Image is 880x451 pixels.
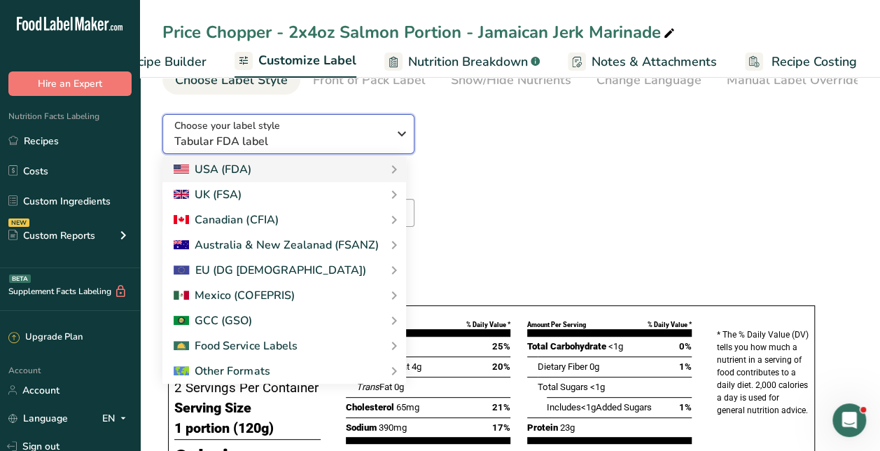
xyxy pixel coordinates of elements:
[590,382,605,392] span: <1g
[527,320,586,330] div: Amount Per Serving
[8,218,29,227] div: NEW
[679,401,692,415] span: 1%
[393,382,403,392] span: 0g
[346,402,394,412] span: Cholesterol
[235,45,356,78] a: Customize Label
[8,71,132,96] button: Hire an Expert
[174,133,388,150] span: Tabular FDA label
[8,228,95,243] div: Custom Reports
[8,331,83,345] div: Upgrade Plan
[727,71,860,90] div: Manual Label Override
[492,340,510,354] span: 25%
[384,46,540,78] a: Nutrition Breakdown
[174,262,366,279] div: EU (DG [DEMOGRAPHIC_DATA])
[832,403,866,437] iframe: Intercom live chat
[174,338,297,354] div: Food Service Labels
[8,406,68,431] a: Language
[162,20,678,45] div: Price Chopper - 2x4oz Salmon Portion - Jamaican Jerk Marinade
[313,71,426,90] div: Front of Pack Label
[174,237,378,254] div: Australia & New Zealanad (FSANZ)
[492,360,510,374] span: 20%
[411,361,421,372] span: 4g
[538,382,588,392] span: Total Sugars
[174,287,294,304] div: Mexico (COFEPRIS)
[527,422,558,433] span: Protein
[560,422,575,433] span: 23g
[608,341,623,352] span: <1g
[679,360,692,374] span: 1%
[568,46,717,78] a: Notes & Attachments
[96,46,207,78] a: Recipe Builder
[492,421,510,435] span: 17%
[174,161,251,178] div: USA (FDA)
[174,186,242,203] div: UK (FSA)
[174,211,278,228] div: Canadian (CFIA)
[492,401,510,415] span: 21%
[174,363,270,380] div: Other Formats
[379,422,407,433] span: 390mg
[745,46,857,78] a: Recipe Costing
[466,320,510,330] div: % Daily Value *
[346,422,377,433] span: Sodium
[174,398,251,419] span: Serving Size
[679,340,692,354] span: 0%
[356,382,391,392] span: Fat
[123,53,207,71] span: Recipe Builder
[258,51,356,70] span: Customize Label
[527,341,606,352] span: Total Carbohydrate
[356,382,379,392] i: Trans
[174,118,280,133] span: Choose your label style
[174,316,189,326] img: 2Q==
[592,53,717,71] span: Notes & Attachments
[174,312,252,329] div: GCC (GSO)
[102,410,132,426] div: EN
[717,328,809,417] p: * The % Daily Value (DV) tells you how much a nutrient in a serving of food contributes to a dail...
[396,402,419,412] span: 65mg
[581,402,596,412] span: <1g
[174,418,274,439] span: 1 portion (120g)
[175,71,288,90] div: Choose Label Style
[538,361,587,372] span: Dietary Fiber
[174,378,321,398] p: 2 Servings Per Container
[648,320,692,330] div: % Daily Value *
[547,402,652,412] span: Includes Added Sugars
[451,71,571,90] div: Show/Hide Nutrients
[596,71,701,90] div: Change Language
[771,53,857,71] span: Recipe Costing
[589,361,599,372] span: 0g
[162,114,414,154] button: Choose your label style Tabular FDA label
[9,275,31,283] div: BETA
[408,53,528,71] span: Nutrition Breakdown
